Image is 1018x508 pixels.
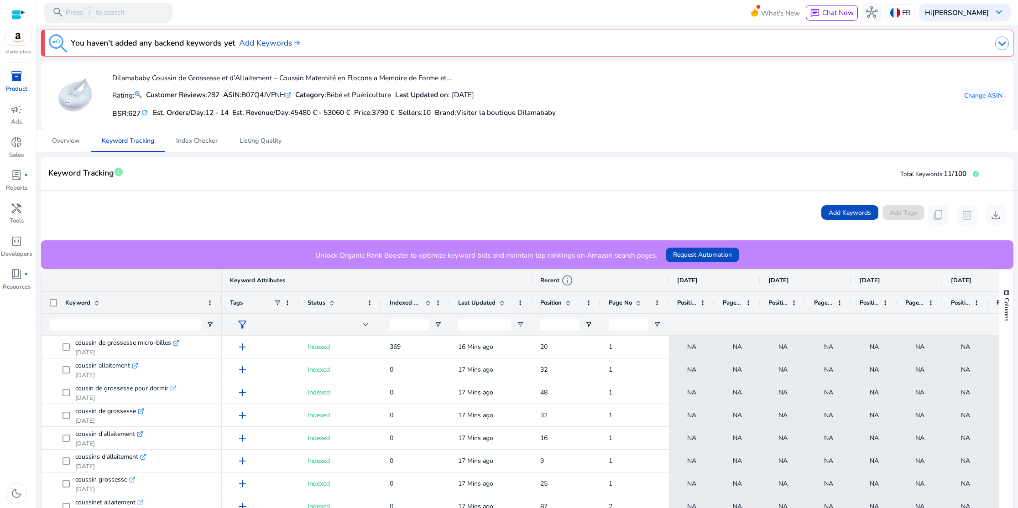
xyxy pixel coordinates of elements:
button: Open Filter Menu [517,321,524,328]
span: Keyword Tracking [48,165,114,181]
span: NA [824,337,833,356]
span: Total Keywords: [900,170,944,178]
span: Position [951,299,970,307]
span: NA [961,360,970,379]
button: download [986,205,1006,225]
span: What's New [761,5,800,21]
h5: : [435,109,556,117]
span: NA [778,451,788,470]
span: 1 [609,388,612,397]
span: add [236,387,248,399]
span: Keyword [65,299,90,307]
span: NA [870,360,879,379]
span: Keyword Tracking [102,138,154,144]
span: NA [687,429,696,447]
span: Listing Quality [240,138,282,144]
span: Tags [230,299,243,307]
span: 0 [390,479,393,488]
span: NA [778,429,788,447]
span: 0 [390,388,393,397]
span: fiber_manual_record [24,173,28,177]
span: NA [778,406,788,425]
span: lab_profile [10,169,22,181]
button: hub [862,3,882,23]
span: coussin grossesse [75,473,127,487]
span: NA [687,337,696,356]
span: NA [961,474,970,493]
span: coussins d'allaitement [75,450,138,464]
span: 45480 € - 53060 € [290,108,350,117]
span: NA [733,406,742,425]
span: [DATE] [951,276,971,285]
span: 0 [390,365,393,374]
span: add [236,432,248,444]
span: NA [733,474,742,493]
span: cousin de grossesse pour dormir [75,382,168,396]
span: add [236,364,248,376]
span: Page No [814,299,833,307]
p: Marketplace [5,49,31,56]
span: Chat Now [822,8,854,17]
span: 12 - 14 [205,108,229,117]
span: 9 [540,456,544,465]
span: NA [915,383,924,402]
img: amazon.svg [5,30,32,45]
h5: Est. Orders/Day: [153,109,229,117]
button: Open Filter Menu [653,321,661,328]
span: inventory_2 [10,70,22,82]
span: Brand [435,108,454,117]
span: hub [866,6,877,18]
span: NA [961,451,970,470]
span: 369 [390,342,401,351]
p: Tools [10,217,24,226]
span: NA [687,383,696,402]
span: Position [768,299,788,307]
span: 0 [390,411,393,420]
p: [DATE] [75,440,143,448]
span: 1 [609,456,612,465]
p: Unlock Organic Rank Booster to optimize keyword bids and maintain top rankings on Amazon search p... [315,250,658,260]
span: Indexed [308,388,330,397]
span: NA [961,429,970,447]
span: Indexed [308,479,330,488]
span: Indexed [308,342,330,351]
span: NA [733,337,742,356]
span: 1 [609,365,612,374]
span: 1 [609,411,612,420]
span: Page No [997,299,1016,307]
h5: Sellers: [398,109,431,117]
b: Last Updated on [395,90,448,99]
span: NA [778,360,788,379]
span: NA [915,360,924,379]
span: coussin de grossesse [75,404,136,419]
span: 48 [540,388,548,397]
span: NA [824,360,833,379]
img: 41hoLjr9AnL._AC_US100_.jpg [58,78,93,113]
span: 10 [423,108,431,117]
span: NA [824,474,833,493]
span: add [236,455,248,467]
span: NA [870,474,879,493]
span: Page No [723,299,742,307]
span: NA [824,406,833,425]
h5: Est. Revenue/Day: [232,109,350,117]
span: NA [733,451,742,470]
span: info [114,167,124,177]
span: NA [687,406,696,425]
p: Rating: [112,89,142,101]
span: fiber_manual_record [24,272,28,276]
b: Customer Reviews: [146,90,207,99]
span: NA [733,429,742,447]
span: 0 [390,434,393,442]
span: NA [687,451,696,470]
span: Request Automation [673,250,732,259]
h4: Dilamababy Coussin de Grossesse et d’Allaitement – Coussin Maternité en Flocons a Memoire de Form... [112,74,556,82]
span: Overview [52,138,80,144]
span: 17 Mins ago [458,479,493,488]
span: NA [733,383,742,402]
span: Position [677,299,696,307]
b: [PERSON_NAME] [932,8,989,17]
button: Change ASIN [961,88,1006,103]
input: Last Updated Filter Input [458,319,511,330]
span: coussin de grossesse micro-billes [75,336,171,350]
